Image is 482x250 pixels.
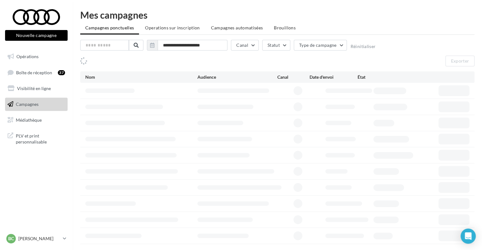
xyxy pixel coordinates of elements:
[357,74,405,80] div: État
[8,235,14,242] span: BC
[4,50,69,63] a: Opérations
[309,74,357,80] div: Date d'envoi
[274,25,296,30] span: Brouillons
[5,233,68,245] a: BC [PERSON_NAME]
[4,98,69,111] a: Campagnes
[262,40,290,51] button: Statut
[4,113,69,127] a: Médiathèque
[277,74,309,80] div: Canal
[4,82,69,95] a: Visibilité en ligne
[16,131,65,145] span: PLV et print personnalisable
[197,74,277,80] div: Audience
[18,235,60,242] p: [PERSON_NAME]
[445,56,474,66] button: Exporter
[4,129,69,148] a: PLV et print personnalisable
[145,25,200,30] span: Operations sur inscription
[16,54,39,59] span: Opérations
[85,74,197,80] div: Nom
[231,40,259,51] button: Canal
[5,30,68,41] button: Nouvelle campagne
[350,44,376,49] button: Réinitialiser
[211,25,263,30] span: Campagnes automatisées
[58,70,65,75] div: 37
[16,70,52,75] span: Boîte de réception
[16,101,39,107] span: Campagnes
[4,66,69,79] a: Boîte de réception37
[461,229,476,244] div: Open Intercom Messenger
[294,40,347,51] button: Type de campagne
[17,86,51,91] span: Visibilité en ligne
[16,117,42,122] span: Médiathèque
[80,10,474,20] div: Mes campagnes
